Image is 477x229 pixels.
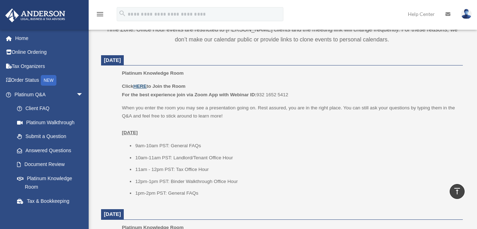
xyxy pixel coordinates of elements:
[133,84,146,89] a: HERE
[461,9,472,19] img: User Pic
[5,31,94,45] a: Home
[122,130,138,135] u: [DATE]
[135,142,458,150] li: 9am-10am PST: General FAQs
[41,75,56,86] div: NEW
[5,59,94,73] a: Tax Organizers
[10,143,94,158] a: Answered Questions
[10,130,94,144] a: Submit a Question
[453,187,461,195] i: vertical_align_top
[10,158,94,172] a: Document Review
[135,165,458,174] li: 11am - 12pm PST: Tax Office Hour
[135,189,458,197] li: 1pm-2pm PST: General FAQs
[122,82,458,99] p: 932 1652 5412
[122,70,184,76] span: Platinum Knowledge Room
[5,73,94,88] a: Order StatusNEW
[135,154,458,162] li: 10am-11am PST: Landlord/Tenant Office Hour
[118,10,126,17] i: search
[96,12,104,18] a: menu
[450,184,465,199] a: vertical_align_top
[3,8,67,22] img: Anderson Advisors Platinum Portal
[104,57,121,63] span: [DATE]
[122,92,256,97] b: For the best experience join via Zoom App with Webinar ID:
[122,84,185,89] b: Click to Join the Room
[10,171,90,194] a: Platinum Knowledge Room
[122,104,458,137] p: When you enter the room you may see a presentation going on. Rest assured, you are in the right p...
[10,194,94,217] a: Tax & Bookkeeping Packages
[76,87,90,102] span: arrow_drop_down
[96,10,104,18] i: menu
[135,177,458,186] li: 12pm-1pm PST: Binder Walkthrough Office Hour
[5,45,94,59] a: Online Ordering
[10,102,94,116] a: Client FAQ
[104,211,121,217] span: [DATE]
[10,115,94,130] a: Platinum Walkthrough
[5,87,94,102] a: Platinum Q&Aarrow_drop_down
